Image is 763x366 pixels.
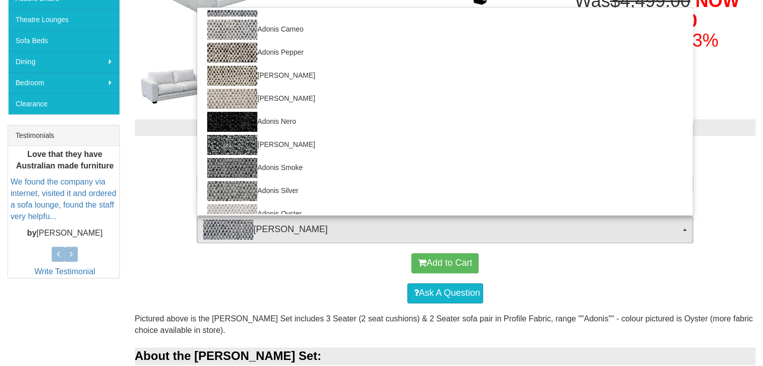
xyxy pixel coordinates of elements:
[197,18,693,41] a: Adonis Cameo
[197,110,693,133] a: Adonis Nero
[207,43,257,63] img: Adonis Pepper
[8,72,119,93] a: Bedroom
[35,267,95,276] a: Write Testimonial
[197,156,693,179] a: Adonis Smoke
[197,216,693,243] button: Adonis Teal[PERSON_NAME]
[197,133,693,156] a: [PERSON_NAME]
[11,177,116,221] a: We found the company via internet, visited it and ordered a sofa lounge, found the staff very hel...
[197,64,693,87] a: [PERSON_NAME]
[407,283,483,303] a: Ask A Question
[203,220,253,240] img: Adonis Teal
[197,87,693,110] a: [PERSON_NAME]
[27,229,37,237] b: by
[135,146,756,159] h3: Choose from the options below then add to cart
[8,9,119,30] a: Theatre Lounges
[197,179,693,203] a: Adonis Silver
[8,30,119,51] a: Sofa Beds
[8,125,119,146] div: Testimonials
[11,228,119,239] p: [PERSON_NAME]
[135,347,756,364] div: About the [PERSON_NAME] Set:
[8,93,119,114] a: Clearance
[207,89,257,109] img: Adonis Flax
[8,51,119,72] a: Dining
[207,204,257,224] img: Adonis Oyster
[207,158,257,178] img: Adonis Smoke
[207,66,257,86] img: Adonis Flint
[207,181,257,201] img: Adonis Silver
[207,112,257,132] img: Adonis Nero
[197,41,693,64] a: Adonis Pepper
[203,220,680,240] span: [PERSON_NAME]
[16,150,114,170] b: Love that they have Australian made furniture
[207,20,257,40] img: Adonis Cameo
[411,253,479,273] button: Add to Cart
[197,203,693,226] a: Adonis Oyster
[207,135,257,155] img: Adonis Zinc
